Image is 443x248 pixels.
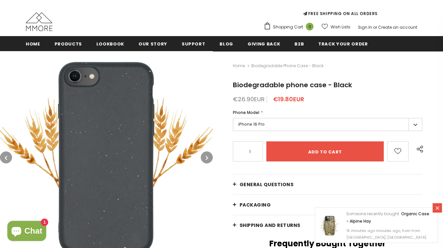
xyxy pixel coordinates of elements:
span: Shipping and returns [240,222,300,229]
span: €19.80EUR [273,95,304,103]
a: Products [55,36,82,51]
inbox-online-store-chat: Shopify online store chat [5,221,48,243]
input: Add to cart [266,141,384,161]
a: Home [26,36,40,51]
a: PACKAGING [233,195,422,215]
span: 15 minutes ago minutes ago, from from [GEOGRAPHIC_DATA], [GEOGRAPHIC_DATA] [346,228,426,240]
span: Shopping Cart [273,24,303,30]
span: Blog [219,41,233,47]
img: MMORE Cases [26,12,53,31]
a: Shipping and returns [233,215,422,235]
a: Home [233,62,245,70]
span: Home [26,41,40,47]
label: iPhone 16 Pro [233,118,422,131]
a: General Questions [233,174,422,195]
a: Lookbook [96,36,124,51]
span: Products [55,41,82,47]
a: Blog [219,36,233,51]
span: 0 [306,23,314,30]
a: Wish Lists [322,21,350,33]
span: Biodegradable phone case - Black [233,80,352,90]
span: or [373,24,377,30]
span: PACKAGING [240,202,271,208]
a: Track your order [318,36,368,51]
span: €26.90EUR [233,95,265,103]
span: Wish Lists [331,24,350,30]
span: General Questions [240,181,294,188]
span: Lookbook [96,41,124,47]
a: Create an account [378,24,417,30]
span: Someone recently bought [346,211,399,217]
a: support [182,36,205,51]
span: Track your order [318,41,368,47]
span: Our Story [139,41,167,47]
a: Shopping Cart 0 [264,22,317,32]
a: Our Story [139,36,167,51]
span: Phone Model [233,110,259,115]
span: support [182,41,205,47]
span: B2B [294,41,304,47]
a: Sign In [358,24,372,30]
a: B2B [294,36,304,51]
span: Biodegradable phone case - Black [251,62,324,70]
span: Giving back [248,41,280,47]
a: Giving back [248,36,280,51]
